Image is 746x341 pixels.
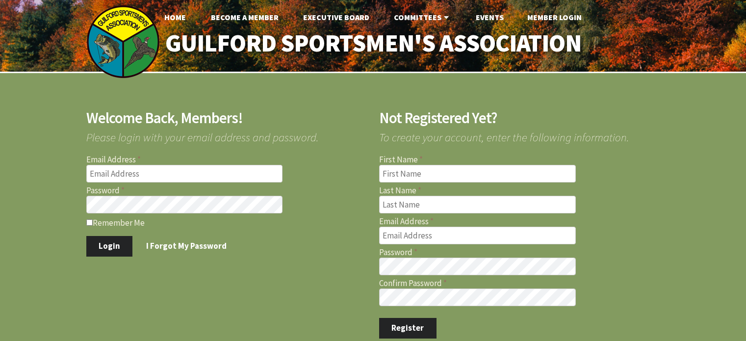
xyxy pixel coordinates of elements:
[86,110,367,126] h2: Welcome Back, Members!
[379,248,660,257] label: Password
[379,156,660,164] label: First Name
[86,236,133,257] button: Login
[86,5,160,79] img: logo_sm.png
[295,7,377,27] a: Executive Board
[134,236,239,257] a: I Forgot My Password
[156,7,194,27] a: Home
[468,7,512,27] a: Events
[86,217,367,227] label: Remember Me
[86,126,367,143] span: Please login with your email address and password.
[86,156,367,164] label: Email Address
[379,217,660,226] label: Email Address
[379,165,576,183] input: First Name
[379,318,437,339] button: Register
[379,196,576,213] input: Last Name
[379,110,660,126] h2: Not Registered Yet?
[519,7,590,27] a: Member Login
[144,23,602,64] a: Guilford Sportsmen's Association
[379,186,660,195] label: Last Name
[86,219,93,226] input: Remember Me
[379,126,660,143] span: To create your account, enter the following information.
[379,279,660,288] label: Confirm Password
[86,165,283,183] input: Email Address
[379,227,576,244] input: Email Address
[386,7,459,27] a: Committees
[86,186,367,195] label: Password
[203,7,286,27] a: Become A Member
